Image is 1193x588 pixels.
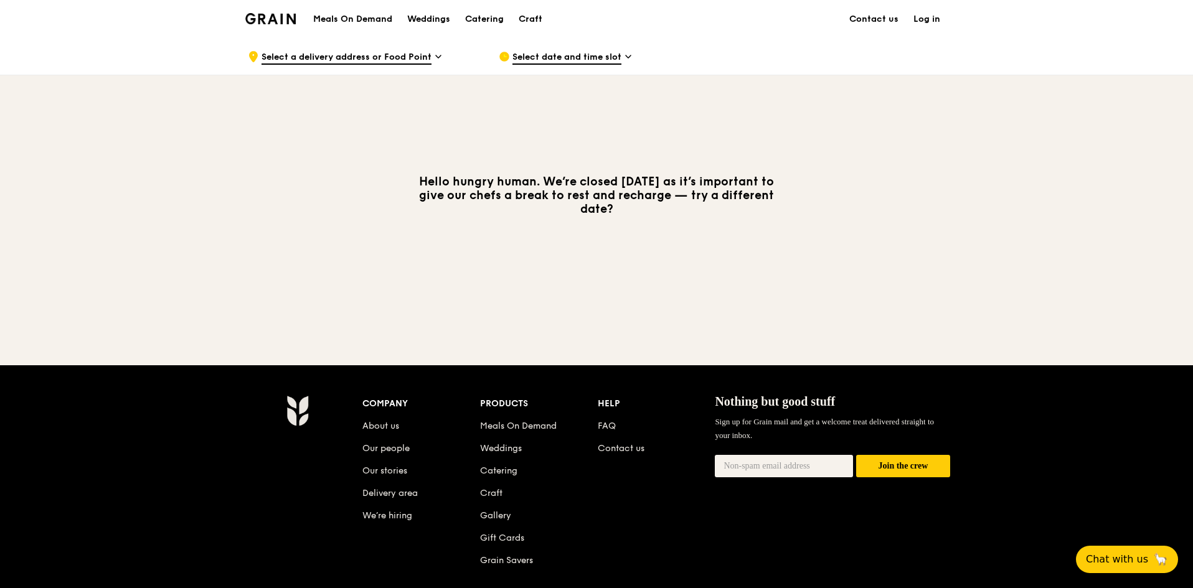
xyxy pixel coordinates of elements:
div: Catering [465,1,504,38]
div: Company [362,395,480,413]
span: Select date and time slot [512,51,621,65]
a: Our people [362,443,410,454]
span: 🦙 [1153,552,1168,567]
a: Craft [511,1,550,38]
a: Weddings [400,1,458,38]
img: Grain [245,13,296,24]
span: Chat with us [1086,552,1148,567]
div: Craft [519,1,542,38]
a: Catering [458,1,511,38]
div: Products [480,395,598,413]
a: Catering [480,465,517,476]
a: Gift Cards [480,533,524,543]
div: Weddings [407,1,450,38]
a: About us [362,421,399,431]
img: Grain [286,395,308,426]
input: Non-spam email address [715,455,853,477]
a: Delivery area [362,488,418,498]
a: Craft [480,488,502,498]
span: Sign up for Grain mail and get a welcome treat delivered straight to your inbox. [715,417,934,440]
h1: Meals On Demand [313,13,392,26]
a: Weddings [480,443,522,454]
a: FAQ [598,421,616,431]
span: Nothing but good stuff [715,394,835,408]
a: Contact us [842,1,906,38]
a: Gallery [480,510,511,521]
a: Contact us [598,443,644,454]
button: Chat with us🦙 [1076,546,1178,573]
a: Grain Savers [480,555,533,566]
a: We’re hiring [362,510,412,521]
a: Log in [906,1,948,38]
span: Select a delivery address or Food Point [262,51,431,65]
a: Our stories [362,465,407,476]
button: Join the crew [856,455,950,478]
h3: Hello hungry human. We’re closed [DATE] as it’s important to give our chefs a break to rest and r... [410,175,783,216]
div: Help [598,395,715,413]
a: Meals On Demand [480,421,557,431]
